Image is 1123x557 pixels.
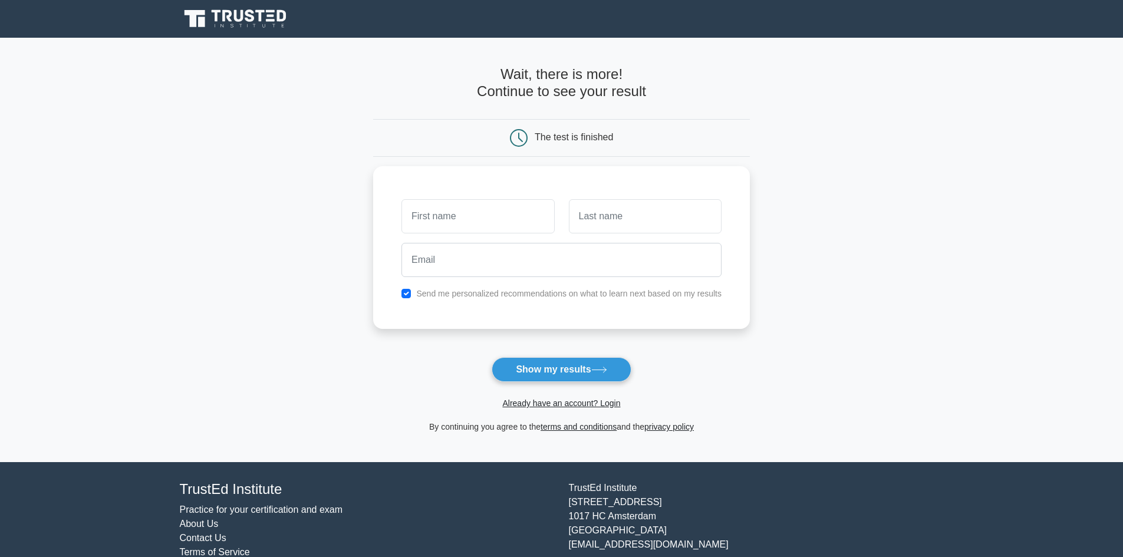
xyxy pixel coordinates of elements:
a: privacy policy [644,422,694,431]
div: By continuing you agree to the and the [366,420,757,434]
button: Show my results [492,357,631,382]
input: Email [401,243,722,277]
div: The test is finished [535,132,613,142]
h4: Wait, there is more! Continue to see your result [373,66,750,100]
a: Already have an account? Login [502,398,620,408]
a: Contact Us [180,533,226,543]
a: Terms of Service [180,547,250,557]
a: About Us [180,519,219,529]
input: First name [401,199,554,233]
h4: TrustEd Institute [180,481,555,498]
label: Send me personalized recommendations on what to learn next based on my results [416,289,722,298]
input: Last name [569,199,722,233]
a: Practice for your certification and exam [180,505,343,515]
a: terms and conditions [541,422,617,431]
